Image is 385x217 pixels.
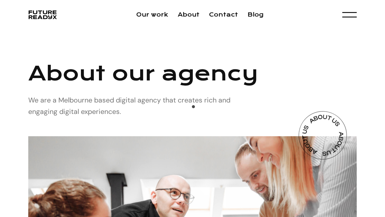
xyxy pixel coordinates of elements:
a: home [28,9,57,21]
a: Blog [248,11,263,18]
p: We are a Melbourne based digital agency that creates rich and engaging digital experiences. [28,94,239,117]
img: About Badge - Agencies X Webflow Template [293,105,353,165]
a: Our work [136,11,168,18]
a: About [178,11,199,18]
div: menu [342,8,357,21]
a: Contact [209,11,238,18]
h1: About our agency [28,60,357,87]
img: Futurereadyx Logo [28,9,57,21]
